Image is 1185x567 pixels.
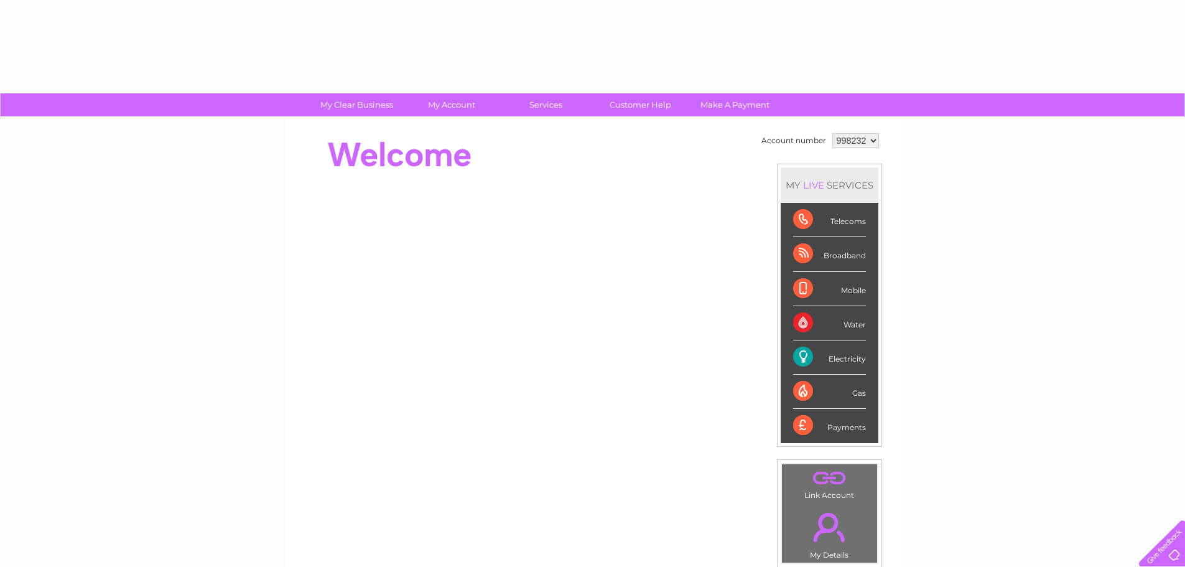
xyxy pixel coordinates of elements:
[589,93,692,116] a: Customer Help
[495,93,597,116] a: Services
[793,203,866,237] div: Telecoms
[785,505,874,549] a: .
[305,93,408,116] a: My Clear Business
[793,272,866,306] div: Mobile
[801,179,827,191] div: LIVE
[785,467,874,489] a: .
[684,93,786,116] a: Make A Payment
[758,130,829,151] td: Account number
[793,340,866,375] div: Electricity
[400,93,503,116] a: My Account
[793,306,866,340] div: Water
[793,409,866,443] div: Payments
[781,502,878,563] td: My Details
[781,167,878,203] div: MY SERVICES
[793,237,866,271] div: Broadband
[781,464,878,503] td: Link Account
[793,375,866,409] div: Gas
